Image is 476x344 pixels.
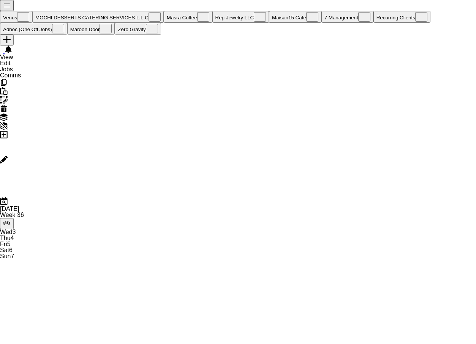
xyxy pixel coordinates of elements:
[321,11,373,23] button: 7 Management
[11,235,14,241] span: 4
[11,253,14,259] span: 7
[67,23,115,35] button: Maroon Door
[7,241,11,247] span: 5
[9,247,13,253] span: 6
[269,11,321,23] button: Maisan15 Cafe
[212,11,269,23] button: Rep Jewelry LLC
[32,11,164,23] button: MOCHI DESSERTS CATERING SERVICES L.L.C
[164,11,212,23] button: Masra Coffee
[373,11,430,23] button: Recurring Clients
[115,23,161,35] button: Zero Gravity
[13,229,16,235] span: 3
